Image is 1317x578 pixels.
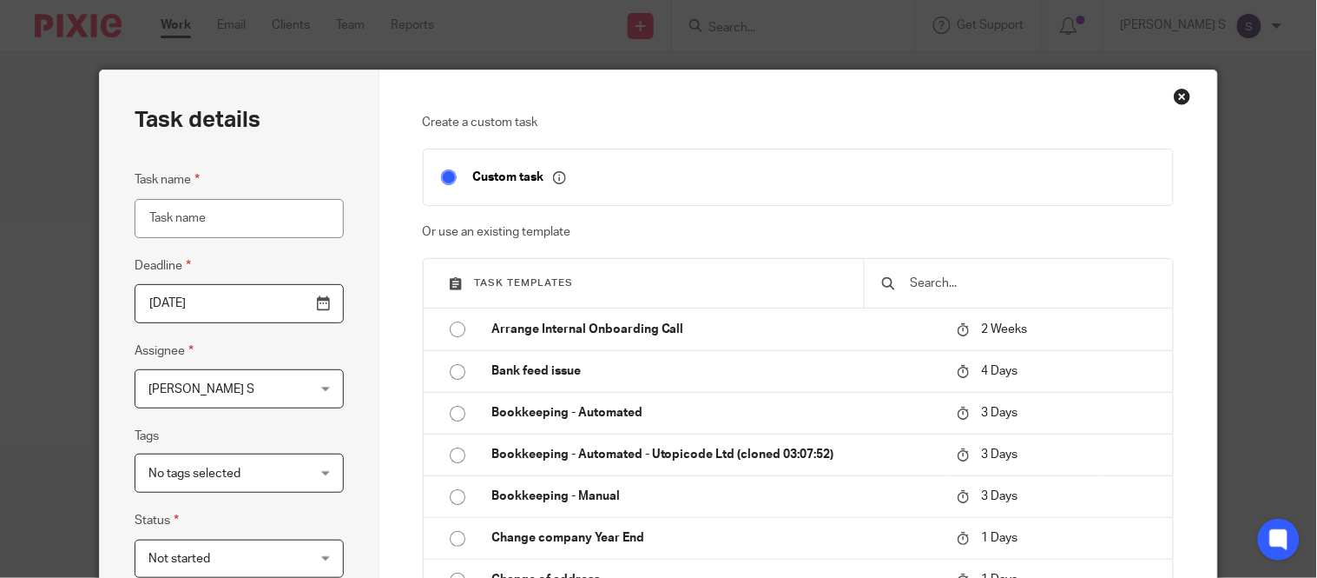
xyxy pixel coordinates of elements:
p: Arrange Internal Onboarding Call [491,321,940,338]
label: Task name [135,169,200,189]
span: [PERSON_NAME] S [148,383,254,395]
span: 4 Days [981,365,1017,377]
label: Tags [135,428,159,445]
label: Status [135,510,179,530]
h2: Task details [135,105,260,135]
p: Change company Year End [491,529,940,547]
span: Not started [148,553,210,565]
p: Or use an existing template [423,223,1175,241]
p: Bookkeeping - Automated [491,404,940,422]
label: Assignee [135,341,194,361]
span: No tags selected [148,468,240,480]
p: Bookkeeping - Automated - Utopicode Ltd (cloned 03:07:52) [491,446,940,463]
span: 2 Weeks [981,323,1027,336]
span: 3 Days [981,490,1017,502]
label: Deadline [135,256,191,276]
span: 3 Days [981,407,1017,419]
span: 3 Days [981,448,1017,461]
input: Task name [135,199,344,238]
p: Bookkeeping - Manual [491,488,940,505]
p: Create a custom task [423,114,1175,131]
span: Task templates [475,278,574,288]
input: Search... [908,274,1156,293]
span: 1 Days [981,532,1017,544]
input: Pick a date [135,284,344,323]
div: Close this dialog window [1174,88,1191,105]
p: Custom task [473,169,566,185]
p: Bank feed issue [491,362,940,380]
